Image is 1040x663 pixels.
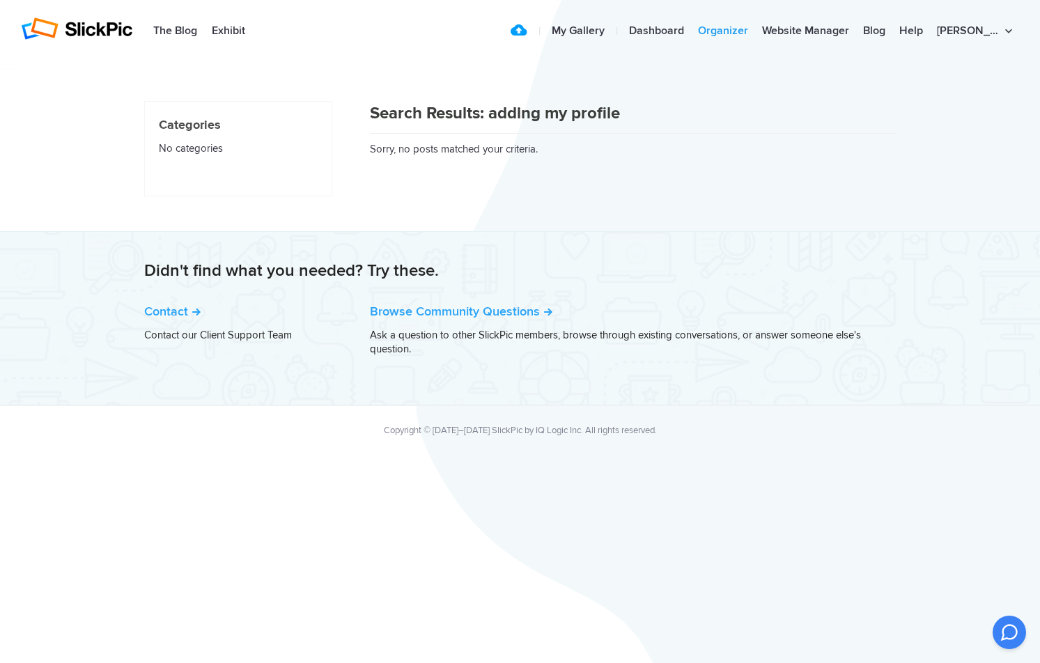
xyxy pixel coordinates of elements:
h4: Categories [159,116,318,134]
div: Copyright © [DATE]–[DATE] SlickPic by IQ Logic Inc. All rights reserved. [144,423,896,437]
li: No categories [159,134,318,161]
div: Sorry, no posts matched your criteria. [370,101,897,156]
h2: Didn't find what you needed? Try these. [144,260,897,282]
a: Browse Community Questions [370,304,552,319]
h1: Search Results: adding my profile [370,101,897,134]
a: Contact [144,304,201,319]
p: Ask a question to other SlickPic members, browse through existing conversations, or answer someon... [370,328,897,356]
a: [PERSON_NAME] [843,369,897,377]
a: Contact our Client Support Team [144,329,292,341]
